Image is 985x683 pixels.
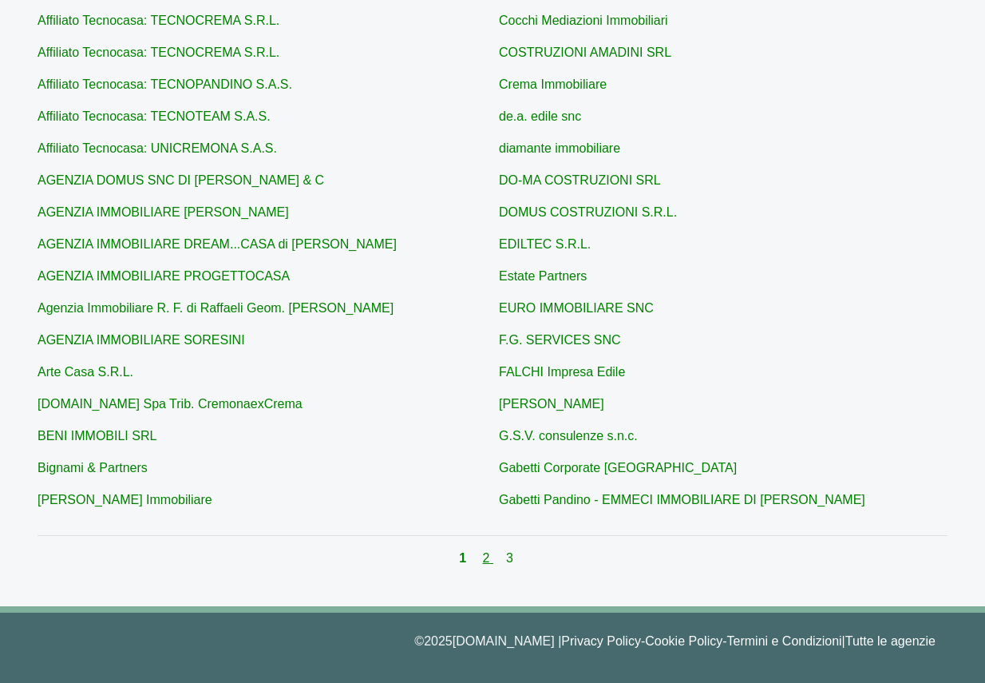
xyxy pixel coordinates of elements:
[727,634,842,648] a: Termini e Condizioni
[38,237,397,251] a: AGENZIA IMMOBILIARE DREAM...CASA di [PERSON_NAME]
[38,269,290,283] a: AGENZIA IMMOBILIARE PROGETTOCASA
[38,461,148,475] a: Bignami & Partners
[38,14,279,27] a: Affiliato Tecnocasa: TECNOCREMA S.R.L.
[499,141,620,155] a: diamante immobiliare
[38,109,271,123] a: Affiliato Tecnocasa: TECNOTEAM S.A.S.
[38,173,324,187] a: AGENZIA DOMUS SNC DI [PERSON_NAME] & C
[38,493,212,506] a: [PERSON_NAME] Immobiliare
[499,237,591,251] a: EDILTEC S.R.L.
[38,205,289,219] a: AGENZIA IMMOBILIARE [PERSON_NAME]
[483,551,493,565] a: 2
[499,269,587,283] a: Estate Partners
[845,634,936,648] a: Tutte le agenzie
[38,46,279,59] a: Affiliato Tecnocasa: TECNOCREMA S.R.L.
[499,109,581,123] a: de.a. edile snc
[499,301,654,315] a: EURO IMMOBILIARE SNC
[38,301,394,315] a: Agenzia Immobiliare R. F. di Raffaeli Geom. [PERSON_NAME]
[506,551,513,565] a: 3
[499,461,737,475] a: Gabetti Corporate [GEOGRAPHIC_DATA]
[459,551,469,565] a: 1
[38,141,277,155] a: Affiliato Tecnocasa: UNICREMONA S.A.S.
[38,429,156,443] a: BENI IMMOBILI SRL
[38,333,245,347] a: AGENZIA IMMOBILIARE SORESINI
[499,77,607,91] a: Crema Immobiliare
[561,634,641,648] a: Privacy Policy
[645,634,722,648] a: Cookie Policy
[499,173,661,187] a: DO-MA COSTRUZIONI SRL
[499,333,621,347] a: F.G. SERVICES SNC
[38,397,303,411] a: [DOMAIN_NAME] Spa Trib. CremonaexCrema
[499,46,671,59] a: COSTRUZIONI AMADINI SRL
[499,365,625,379] a: FALCHI Impresa Edile
[38,365,133,379] a: Arte Casa S.R.L.
[499,205,677,219] a: DOMUS COSTRUZIONI S.R.L.
[499,397,604,411] a: [PERSON_NAME]
[499,493,865,506] a: Gabetti Pandino - EMMECI IMMOBILIARE DI [PERSON_NAME]
[499,429,638,443] a: G.S.V. consulenze s.n.c.
[38,77,292,91] a: Affiliato Tecnocasa: TECNOPANDINO S.A.S.
[49,632,936,651] p: © 2025 [DOMAIN_NAME] | - - |
[499,14,668,27] a: Cocchi Mediazioni Immobiliari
